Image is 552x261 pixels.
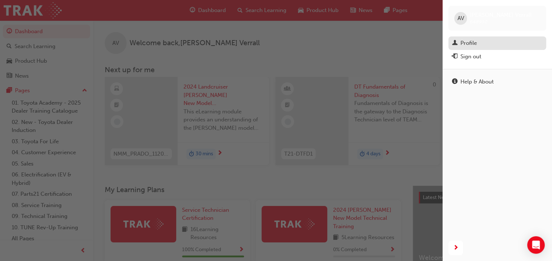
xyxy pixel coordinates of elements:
[460,39,477,47] div: Profile
[470,12,532,18] span: [PERSON_NAME] Verrall
[458,14,464,23] span: AV
[470,19,488,25] span: 648930
[448,36,546,50] a: Profile
[452,40,458,47] span: man-icon
[460,78,494,86] div: Help & About
[452,79,458,85] span: info-icon
[452,54,458,60] span: exit-icon
[527,236,545,254] div: Open Intercom Messenger
[448,75,546,89] a: Help & About
[460,52,481,61] div: Sign out
[453,244,459,253] span: next-icon
[448,50,546,63] button: Sign out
